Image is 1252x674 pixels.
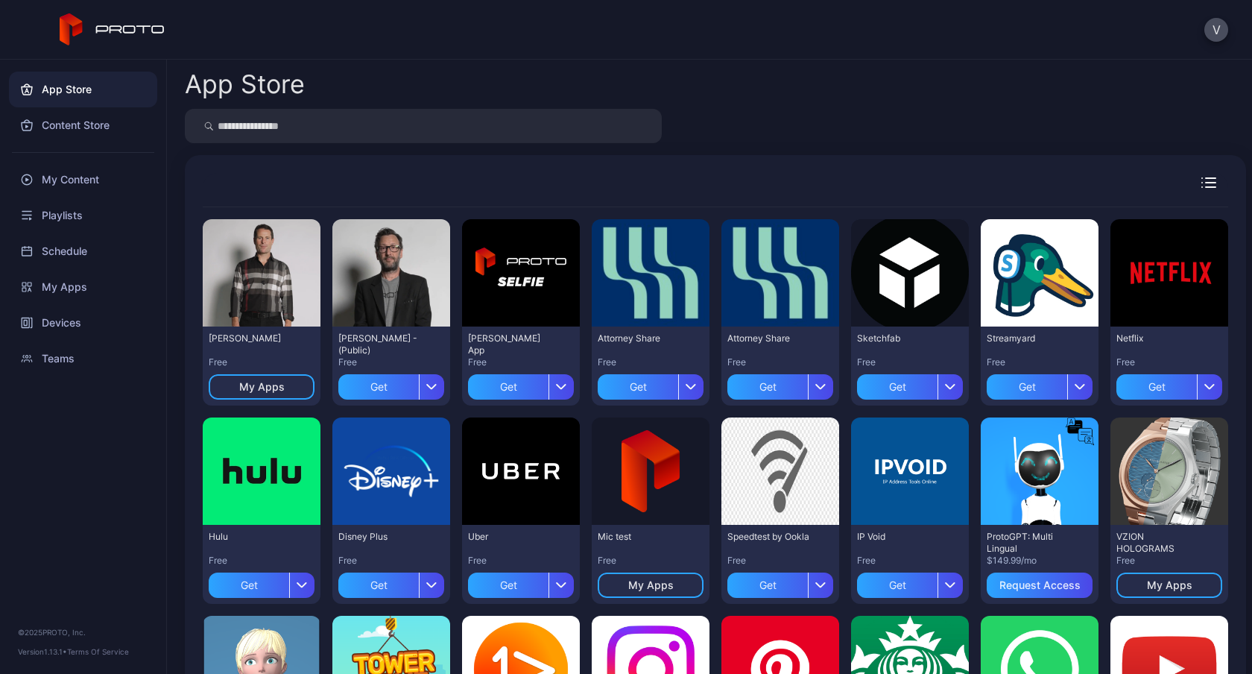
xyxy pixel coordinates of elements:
[1147,579,1192,591] div: My Apps
[9,162,157,198] a: My Content
[209,333,291,344] div: James Hughes - VZ
[1204,18,1228,42] button: V
[727,333,809,344] div: Attorney Share
[239,381,285,393] div: My Apps
[1116,356,1222,368] div: Free
[468,368,574,400] button: Get
[338,333,420,356] div: David N Persona - (Public)
[468,573,548,598] div: Get
[857,333,939,344] div: Sketchfab
[9,305,157,341] a: Devices
[1116,374,1197,400] div: Get
[338,555,444,567] div: Free
[727,531,809,543] div: Speedtest by Ookla
[857,555,963,567] div: Free
[468,567,574,598] button: Get
[598,368,704,400] button: Get
[598,531,680,543] div: Mic test
[987,531,1069,555] div: ProtoGPT: Multi Lingual
[67,647,129,656] a: Terms Of Service
[185,72,305,97] div: App Store
[857,374,938,400] div: Get
[1116,531,1198,555] div: VZION HOLOGRAMS
[727,374,808,400] div: Get
[209,573,289,598] div: Get
[999,579,1081,591] div: Request Access
[727,555,833,567] div: Free
[598,374,678,400] div: Get
[468,356,574,368] div: Free
[9,198,157,233] a: Playlists
[209,531,291,543] div: Hulu
[18,647,67,656] span: Version 1.13.1 •
[987,333,1069,344] div: Streamyard
[628,579,674,591] div: My Apps
[727,368,833,400] button: Get
[209,567,314,598] button: Get
[9,72,157,107] a: App Store
[857,567,963,598] button: Get
[987,573,1093,598] button: Request Access
[338,573,419,598] div: Get
[9,107,157,143] a: Content Store
[338,374,419,400] div: Get
[338,356,444,368] div: Free
[9,269,157,305] a: My Apps
[209,374,314,400] button: My Apps
[857,356,963,368] div: Free
[857,368,963,400] button: Get
[727,567,833,598] button: Get
[857,531,939,543] div: IP Void
[468,531,550,543] div: Uber
[18,626,148,638] div: © 2025 PROTO, Inc.
[598,573,704,598] button: My Apps
[1116,573,1222,598] button: My Apps
[338,368,444,400] button: Get
[1116,368,1222,400] button: Get
[598,555,704,567] div: Free
[987,368,1093,400] button: Get
[1116,333,1198,344] div: Netflix
[987,555,1093,567] div: $149.99/mo
[727,356,833,368] div: Free
[209,555,314,567] div: Free
[338,531,420,543] div: Disney Plus
[598,356,704,368] div: Free
[987,374,1067,400] div: Get
[598,333,680,344] div: Attorney Share
[338,567,444,598] button: Get
[857,573,938,598] div: Get
[9,341,157,377] a: Teams
[468,374,548,400] div: Get
[987,356,1093,368] div: Free
[9,233,157,269] a: Schedule
[468,333,550,356] div: David Selfie App
[468,555,574,567] div: Free
[1116,555,1222,567] div: Free
[209,356,314,368] div: Free
[727,573,808,598] div: Get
